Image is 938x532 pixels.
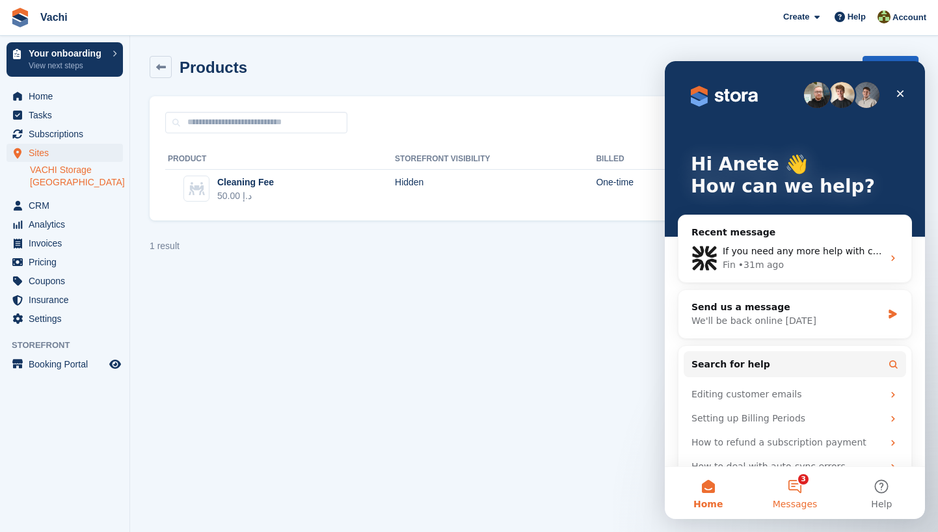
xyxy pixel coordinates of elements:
th: Storefront visibility [395,149,596,170]
h2: Products [180,59,247,76]
div: How to deal with auto-sync errors [27,399,218,412]
div: Editing customer emails [27,326,218,340]
img: Anete Gre [878,10,891,23]
button: Search for help [19,290,241,316]
div: Send us a messageWe'll be back online [DATE] [13,228,247,278]
button: Help [174,406,260,458]
a: VACHI Storage [GEOGRAPHIC_DATA] [30,164,123,189]
td: Hidden [395,169,596,210]
span: CRM [29,196,107,215]
img: stora-icon-8386f47178a22dfd0bd8f6a31ec36ba5ce8667c1dd55bd0f319d3a0aa187defe.svg [10,8,30,27]
span: Subscriptions [29,125,107,143]
a: + Product [863,56,918,77]
span: Insurance [29,291,107,309]
a: menu [7,196,123,215]
div: Setting up Billing Periods [19,345,241,369]
a: menu [7,310,123,328]
a: menu [7,291,123,309]
div: Editing customer emails [19,321,241,345]
span: Invoices [29,234,107,252]
a: Vachi [35,7,73,28]
span: Account [892,11,926,24]
div: Fin [58,197,71,211]
a: Preview store [107,356,123,372]
div: How to deal with auto-sync errors [19,393,241,418]
a: menu [7,234,123,252]
span: Help [848,10,866,23]
span: Tasks [29,106,107,124]
a: menu [7,215,123,233]
p: View next steps [29,60,106,72]
a: menu [7,87,123,105]
span: Storefront [12,339,129,352]
a: menu [7,125,123,143]
span: Coupons [29,272,107,290]
div: How to refund a subscription payment [19,369,241,393]
div: • 31m ago [74,197,119,211]
div: 50.00 د.إ [217,189,274,203]
td: One-time [596,169,675,210]
div: We'll be back online [DATE] [27,253,217,267]
a: menu [7,106,123,124]
button: Messages [87,406,173,458]
a: menu [7,355,123,373]
span: Pricing [29,253,107,271]
div: Setting up Billing Periods [27,351,218,364]
span: Settings [29,310,107,328]
div: How to refund a subscription payment [27,375,218,388]
a: menu [7,144,123,162]
img: blank-services-icon-d6a79a6d41aa4a589a6e4465159ce00f16714e734a84ed1d98cfa27c8d74f09f.svg [189,182,205,195]
div: Send us a message [27,239,217,253]
span: Create [783,10,809,23]
th: Product [165,149,395,170]
span: Booking Portal [29,355,107,373]
th: Billed [596,149,675,170]
div: Cleaning Fee [217,176,274,189]
iframe: Intercom live chat [665,61,925,519]
span: Sites [29,144,107,162]
a: Your onboarding View next steps [7,42,123,77]
span: Home [29,87,107,105]
a: menu [7,253,123,271]
a: menu [7,272,123,290]
span: Search for help [27,297,105,310]
span: Help [206,438,227,447]
div: Close [224,21,247,44]
div: 1 result [150,239,180,253]
span: Messages [108,438,153,447]
p: Your onboarding [29,49,106,58]
span: Home [29,438,58,447]
span: Analytics [29,215,107,233]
